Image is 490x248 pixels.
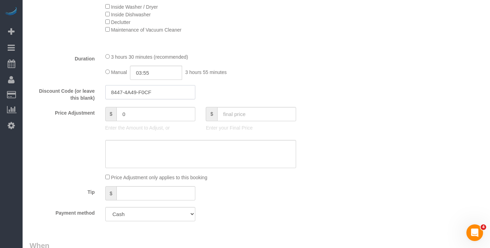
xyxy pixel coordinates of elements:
[111,27,181,33] span: Maintenance of Vacuum Cleaner
[206,107,217,121] span: $
[24,107,100,116] label: Price Adjustment
[105,186,117,200] span: $
[481,224,486,230] span: 4
[466,224,483,241] iframe: Intercom live chat
[24,207,100,216] label: Payment method
[111,175,207,180] span: Price Adjustment only applies to this booking
[206,124,296,131] p: Enter your Final Price
[111,54,188,60] span: 3 hours 30 minutes (recommended)
[4,7,18,17] img: Automaid Logo
[111,4,158,10] span: Inside Washer / Dryer
[111,19,130,25] span: Declutter
[105,124,196,131] p: Enter the Amount to Adjust, or
[217,107,296,121] input: final price
[24,85,100,101] label: Discount Code (or leave this blank)
[185,69,227,75] span: 3 hours 55 minutes
[105,107,117,121] span: $
[111,12,150,17] span: Inside Dishwasher
[111,69,127,75] span: Manual
[24,53,100,62] label: Duration
[24,186,100,196] label: Tip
